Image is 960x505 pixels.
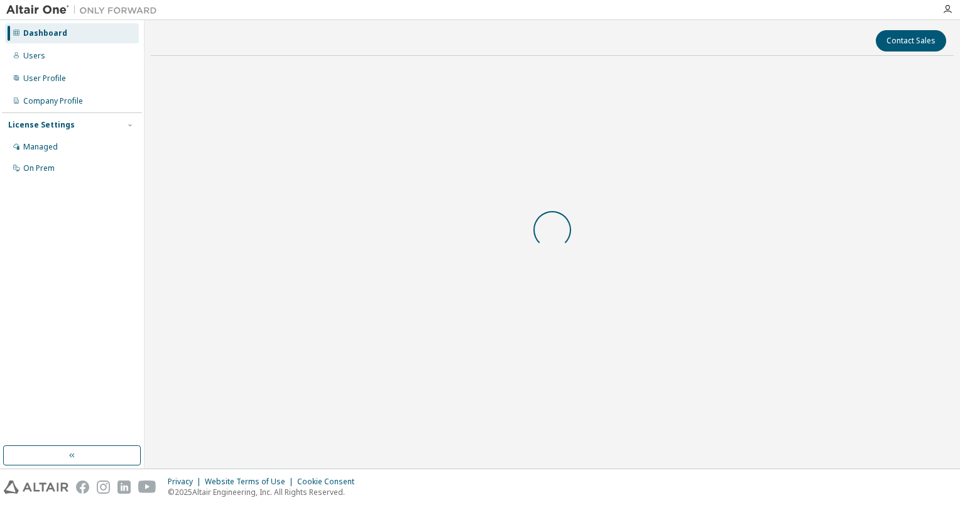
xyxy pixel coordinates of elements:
div: Dashboard [23,28,67,38]
img: instagram.svg [97,481,110,494]
img: Altair One [6,4,163,16]
div: User Profile [23,73,66,84]
button: Contact Sales [876,30,946,52]
div: Managed [23,142,58,152]
div: Privacy [168,477,205,487]
div: Website Terms of Use [205,477,297,487]
img: facebook.svg [76,481,89,494]
img: altair_logo.svg [4,481,68,494]
div: Company Profile [23,96,83,106]
div: Users [23,51,45,61]
div: On Prem [23,163,55,173]
img: linkedin.svg [117,481,131,494]
p: © 2025 Altair Engineering, Inc. All Rights Reserved. [168,487,362,497]
img: youtube.svg [138,481,156,494]
div: Cookie Consent [297,477,362,487]
div: License Settings [8,120,75,130]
